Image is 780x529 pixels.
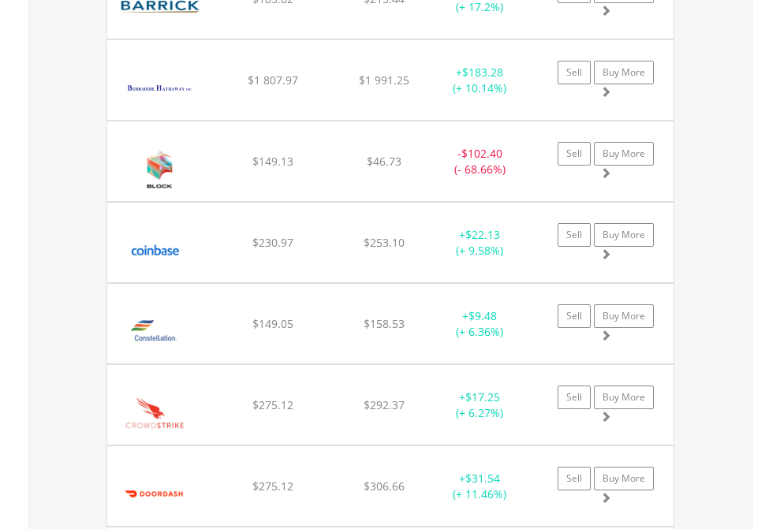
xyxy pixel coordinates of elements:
a: Buy More [594,386,654,409]
span: $102.40 [461,146,502,161]
img: EQU.US.CEG.png [115,304,195,359]
img: EQU.US.DASH.png [115,466,195,522]
span: $1 991.25 [359,73,409,88]
span: $9.48 [468,308,497,323]
span: $149.13 [252,154,293,169]
span: $1 807.97 [248,73,298,88]
a: Sell [558,304,591,328]
div: + (+ 6.36%) [431,308,529,340]
span: $31.54 [465,471,500,486]
span: $275.12 [252,479,293,494]
a: Sell [558,467,591,490]
span: $230.97 [252,235,293,250]
a: Sell [558,61,591,84]
img: EQU.US.COIN.png [115,222,195,278]
span: $17.25 [465,389,500,404]
a: Sell [558,223,591,247]
span: $158.53 [364,316,405,331]
div: + (+ 11.46%) [431,471,529,502]
span: $22.13 [465,227,500,242]
a: Buy More [594,61,654,84]
span: $183.28 [462,65,503,80]
a: Buy More [594,467,654,490]
div: + (+ 10.14%) [431,65,529,96]
a: Buy More [594,223,654,247]
span: $275.12 [252,397,293,412]
a: Sell [558,386,591,409]
div: + (+ 6.27%) [431,389,529,421]
span: $149.05 [252,316,293,331]
div: + (+ 9.58%) [431,227,529,259]
span: $46.73 [367,154,401,169]
a: Buy More [594,142,654,166]
a: Buy More [594,304,654,328]
span: $292.37 [364,397,405,412]
span: $306.66 [364,479,405,494]
img: EQU.US.BRKB.png [115,60,204,116]
a: Sell [558,142,591,166]
span: $253.10 [364,235,405,250]
div: - (- 68.66%) [431,146,529,177]
img: EQU.US.XYZ.png [115,141,206,197]
img: EQU.US.CRWD.png [115,385,195,441]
